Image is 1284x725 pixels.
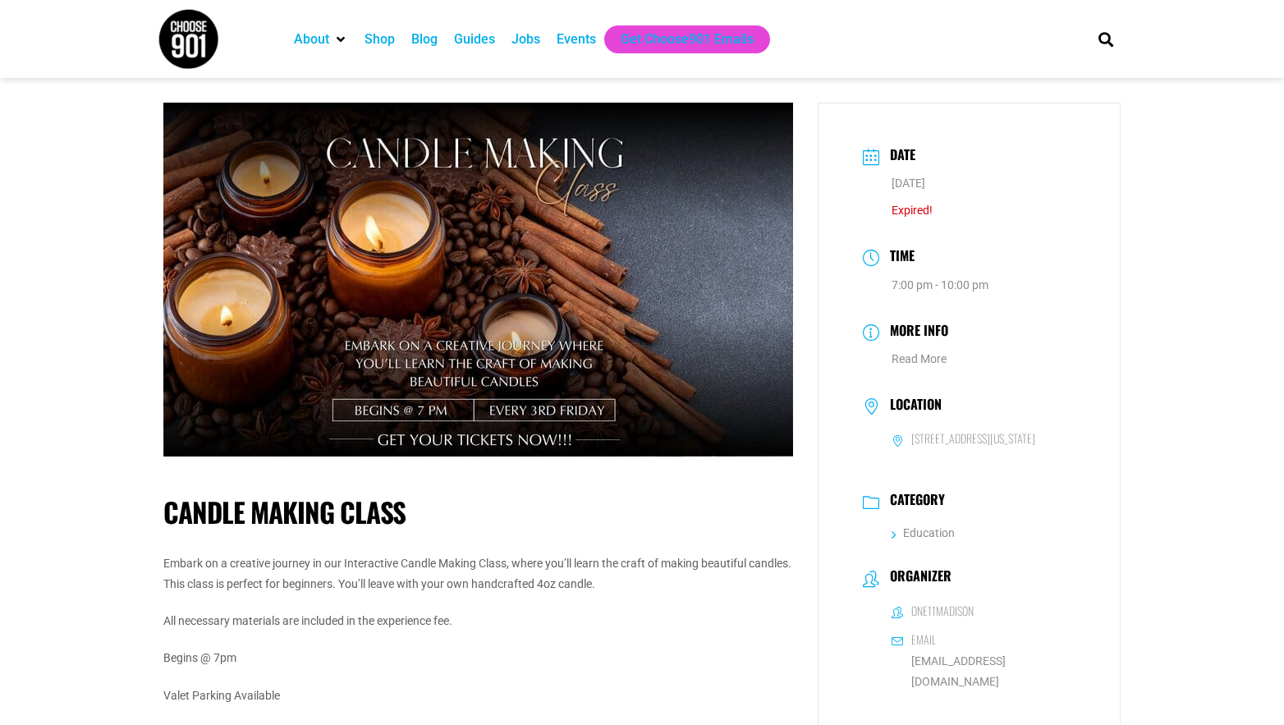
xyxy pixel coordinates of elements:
nav: Main nav [286,25,1071,53]
h3: More Info [882,320,948,344]
abbr: 7:00 pm - 10:00 pm [892,278,988,291]
h3: Organizer [882,568,952,588]
span: Expired! [892,204,933,217]
div: About [286,25,356,53]
h3: Category [882,492,945,512]
a: Events [557,30,596,49]
a: Blog [411,30,438,49]
h6: [STREET_ADDRESS][US_STATE] [911,431,1035,446]
p: All necessary materials are included in the experience fee. [163,611,793,631]
a: Read More [892,352,947,365]
h3: Time [882,245,915,269]
img: Join our Candle Making Class every third Friday at 7 PM, where three lit candles in jars are surr... [163,103,793,457]
h3: Location [882,397,942,416]
a: Education [892,526,955,539]
h6: Email [911,632,936,647]
h3: Date [882,145,915,168]
a: Get Choose901 Emails [621,30,754,49]
h6: One11Madison [911,603,974,618]
a: [EMAIL_ADDRESS][DOMAIN_NAME] [892,651,1075,692]
a: Jobs [511,30,540,49]
div: Search [1093,25,1120,53]
p: Begins @ 7pm [163,648,793,668]
a: Guides [454,30,495,49]
p: Embark on a creative journey in our Interactive Candle Making Class, where you’ll learn the craft... [163,553,793,594]
span: [DATE] [892,177,925,190]
a: Shop [365,30,395,49]
h1: Candle Making Class [163,496,793,529]
p: Valet Parking Available [163,686,793,706]
a: About [294,30,329,49]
